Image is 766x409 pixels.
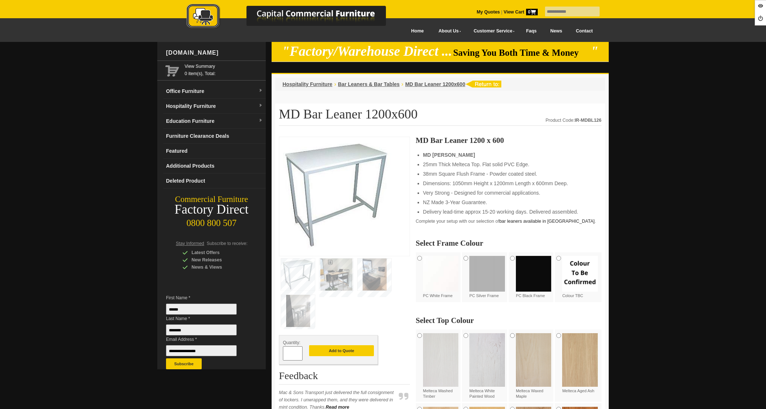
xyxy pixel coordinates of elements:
img: Melteca White Painted Wood [469,333,505,386]
strong: View Cart [504,9,538,15]
a: bar leaners available in [GEOGRAPHIC_DATA] [499,219,595,224]
div: Factory Direct [157,204,266,215]
label: PC Silver Frame [469,256,505,299]
label: PC White Frame [423,256,459,299]
img: PC Silver Frame [469,256,505,292]
img: dropdown [258,104,263,108]
a: Featured [163,144,266,159]
span: 0 [526,9,538,15]
a: My Quotes [477,9,500,15]
img: Capital Commercial Furniture Logo [166,4,421,30]
span: Stay Informed [176,241,204,246]
label: Melteca Aged Ash [562,333,598,394]
a: Customer Service [466,23,519,39]
a: Hospitality Furnituredropdown [163,99,266,114]
label: PC Black Frame [516,256,552,299]
label: Melteca Washed Timber [423,333,459,399]
a: MD Bar Leaner 1200x600 [405,81,465,87]
h2: Select Top Colour [416,317,601,324]
img: PC White Frame [423,256,459,292]
li: Very Strong - Designed for commercial applications. [423,189,594,196]
strong: IR-MDBL126 [574,118,601,123]
span: Quantity: [283,340,300,345]
li: Dimensions: 1050mm Height x 1200mm Length x 600mm Deep. [423,180,594,187]
label: Melteca White Painted Wood [469,333,505,399]
a: Additional Products [163,159,266,174]
p: Complete your setup with our selection of . [416,218,601,225]
span: Last Name * [166,315,248,322]
input: Last Name * [166,324,237,335]
a: About Us [431,23,466,39]
h2: Select Frame Colour [416,239,601,247]
div: [DOMAIN_NAME] [163,42,266,64]
li: 25mm Thick Melteca Top. Flat solid PVC Edge. [423,161,594,168]
img: return to [465,81,501,87]
a: View Cart0 [502,9,538,15]
label: Colour TBC [562,256,598,299]
h3: MD Bar Leaner 1200 x 600 [416,137,601,144]
span: First Name * [166,294,248,301]
span: Saving You Both Time & Money [453,48,590,58]
em: " [591,44,599,59]
a: Faqs [519,23,544,39]
div: News & Views [182,264,252,271]
a: Hospitality Furniture [283,81,332,87]
input: Email Address * [166,345,237,356]
li: › [402,81,403,88]
a: Contact [569,23,600,39]
label: Melteca Waxed Maple [516,333,552,399]
button: Add to Quote [309,345,374,356]
div: 0800 800 507 [157,214,266,228]
li: NZ Made 3-Year Guarantee. [423,199,594,206]
img: Melteca Waxed Maple [516,333,552,386]
a: Bar Leaners & Bar Tables [338,81,399,87]
li: Delivery lead-time approx 15-20 working days. Delivered assembled. [423,208,594,215]
a: Furniture Clearance Deals [163,129,266,144]
strong: MD [PERSON_NAME] [423,152,475,158]
img: Colour TBC [562,256,598,292]
li: › [334,81,336,88]
div: Product Code: [545,117,601,124]
img: MD Bar Leaner 1200x600 [283,141,392,250]
input: First Name * [166,304,237,315]
h1: MD Bar Leaner 1200x600 [279,107,601,126]
div: Latest Offers [182,249,252,256]
span: Email Address * [166,336,248,343]
a: Capital Commercial Furniture Logo [166,4,421,32]
h2: Feedback [279,370,410,385]
div: New Releases [182,256,252,264]
div: Commercial Furniture [157,194,266,204]
span: 0 item(s), Total: [185,63,263,76]
a: Office Furnituredropdown [163,84,266,99]
button: Subscribe [166,358,202,369]
img: PC Black Frame [516,256,552,292]
a: Education Furnituredropdown [163,114,266,129]
a: Deleted Product [163,174,266,188]
img: Melteca Aged Ash [562,333,598,386]
img: dropdown [258,118,263,123]
a: News [544,23,569,39]
li: 38mm Square Flush Frame - Powder coated steel. [423,170,594,178]
img: Melteca Washed Timber [423,333,459,386]
span: Subscribe to receive: [207,241,248,246]
img: dropdown [258,89,263,93]
a: View Summary [185,63,263,70]
em: "Factory/Warehouse Direct ... [282,44,452,59]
